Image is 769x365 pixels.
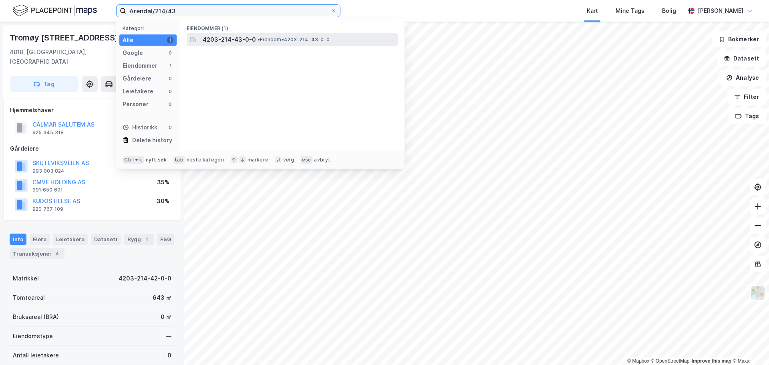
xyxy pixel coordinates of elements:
div: Kontrollprogram for chat [729,327,769,365]
div: Alle [123,35,133,45]
button: Tag [10,76,79,92]
input: Søk på adresse, matrikkel, gårdeiere, leietakere eller personer [126,5,330,17]
button: Analyse [719,70,766,86]
button: Bokmerker [712,31,766,47]
div: Google [123,48,143,58]
div: Datasett [91,234,121,245]
div: 30% [157,196,169,206]
button: Tags [729,108,766,124]
div: [PERSON_NAME] [698,6,743,16]
button: Filter [727,89,766,105]
div: 925 345 318 [32,129,64,136]
div: 993 003 824 [32,168,64,174]
span: • [258,36,260,42]
div: 1 [167,63,173,69]
div: ESG [157,234,174,245]
div: Historikk [123,123,157,132]
a: Improve this map [692,358,731,364]
div: 920 767 109 [32,206,63,212]
div: 0 [167,101,173,107]
div: esc [300,156,313,164]
div: Tomteareal [13,293,45,302]
div: 0 [167,75,173,82]
div: Gårdeiere [10,144,174,153]
div: Personer [123,99,149,109]
div: 991 650 601 [32,187,63,193]
div: Kart [587,6,598,16]
div: 0 [167,88,173,95]
div: Eiere [30,234,50,245]
div: Bruksareal (BRA) [13,312,59,322]
div: nytt søk [146,157,167,163]
div: 0 [167,351,171,360]
div: 4818, [GEOGRAPHIC_DATA], [GEOGRAPHIC_DATA] [10,47,134,67]
iframe: Chat Widget [729,327,769,365]
div: 1 [167,37,173,43]
div: Gårdeiere [123,74,151,83]
div: Leietakere [123,87,153,96]
div: Kategori [123,25,177,31]
div: Matrikkel [13,274,39,283]
img: logo.f888ab2527a4732fd821a326f86c7f29.svg [13,4,97,18]
div: 35% [157,177,169,187]
div: markere [248,157,268,163]
span: Eiendom • 4203-214-43-0-0 [258,36,330,43]
div: velg [283,157,294,163]
div: Tromøy [STREET_ADDRESS] [10,31,119,44]
img: Z [750,285,765,300]
div: 1 [143,235,151,243]
div: neste kategori [187,157,224,163]
span: 4203-214-43-0-0 [203,35,256,44]
div: avbryt [314,157,330,163]
div: 4203-214-42-0-0 [119,274,171,283]
div: tab [173,156,185,164]
div: Info [10,234,26,245]
button: Datasett [717,50,766,67]
div: Antall leietakere [13,351,59,360]
div: 0 ㎡ [161,312,171,322]
div: 0 [167,50,173,56]
div: Eiendommer [123,61,157,71]
div: Hjemmelshaver [10,105,174,115]
a: Mapbox [627,358,649,364]
div: Eiendomstype [13,331,53,341]
div: Mine Tags [616,6,644,16]
div: Eiendommer (1) [180,19,405,33]
div: 0 [167,124,173,131]
div: Delete history [132,135,172,145]
div: Bolig [662,6,676,16]
div: Bygg [124,234,154,245]
a: OpenStreetMap [651,358,690,364]
div: Ctrl + k [123,156,144,164]
div: — [166,331,171,341]
div: Transaksjoner [10,248,64,259]
div: 643 ㎡ [153,293,171,302]
div: Leietakere [53,234,88,245]
div: 4 [53,250,61,258]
